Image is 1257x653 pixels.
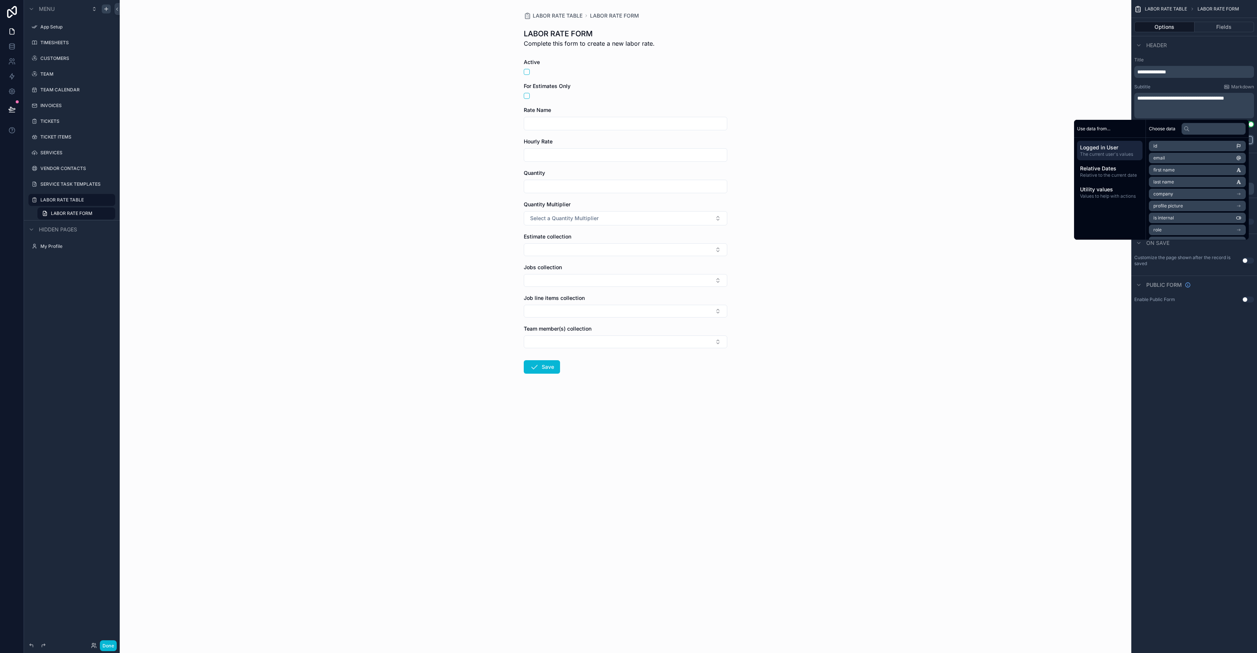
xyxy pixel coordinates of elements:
label: LABOR RATE TABLE [40,197,111,203]
label: TIMESHEETS [40,40,114,46]
label: TEAM CALENDAR [40,87,114,93]
label: TICKET ITEMS [40,134,114,140]
button: Select Button [524,211,727,225]
span: Quantity [524,170,545,176]
button: Select Button [524,305,727,318]
button: Select Button [524,243,727,256]
label: SERVICE TASK TEMPLATES [40,181,114,187]
span: LABOR RATE FORM [51,210,92,216]
span: Menu [39,5,55,13]
label: VENDOR CONTACTS [40,165,114,171]
label: Title [1134,57,1254,63]
label: Subtitle [1134,84,1150,90]
label: TEAM [40,71,114,77]
span: Header [1146,42,1167,49]
span: LABOR RATE TABLE [533,12,582,19]
span: The current user's values [1080,151,1140,157]
span: Relative to the current date [1080,172,1140,178]
button: Save [524,360,560,374]
span: Choose data [1149,126,1175,132]
button: Options [1134,22,1195,32]
span: Job line items collection [524,295,585,301]
span: Jobs collection [524,264,562,270]
button: Fields [1195,22,1254,32]
button: Select Button [524,335,727,348]
a: LABOR RATE TABLE [524,12,582,19]
label: TICKETS [40,118,114,124]
button: Select Button [524,274,727,287]
span: Public form [1146,281,1182,289]
a: LABOR RATE FORM [590,12,639,19]
span: On save [1146,239,1169,247]
div: scrollable content [1134,93,1254,118]
span: Values to help with actions [1080,193,1140,199]
div: scrollable content [1134,66,1254,78]
label: My Profile [40,243,114,249]
span: Hidden pages [39,226,77,233]
span: Logged in User [1080,144,1140,151]
span: Markdown [1231,84,1254,90]
span: For Estimates Only [524,83,571,89]
div: scrollable content [1074,138,1146,205]
p: Complete this form to create a new labor rate. [524,39,655,48]
label: INVOICES [40,103,114,109]
span: Relative Dates [1080,165,1140,172]
a: Markdown [1224,84,1254,90]
span: Hourly Rate [524,138,553,145]
span: LABOR RATE FORM [1198,6,1239,12]
label: SERVICES [40,150,114,156]
span: Active [524,59,540,65]
span: Use data from... [1077,126,1110,132]
label: App Setup [40,24,114,30]
h1: LABOR RATE FORM [524,28,655,39]
span: Rate Name [524,107,551,113]
button: Done [100,640,117,651]
div: Enable Public Form [1134,297,1175,303]
label: CUSTOMERS [40,55,114,61]
span: Estimate collection [524,233,571,240]
span: Utility values [1080,186,1140,193]
span: Quantity Multiplier [524,201,571,207]
a: LABOR RATE FORM [37,207,115,219]
span: LABOR RATE TABLE [1145,6,1187,12]
label: Customize the page shown after the record is saved [1134,255,1242,267]
span: Select a Quantity Multiplier [530,215,599,222]
span: Team member(s) collection [524,325,591,332]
